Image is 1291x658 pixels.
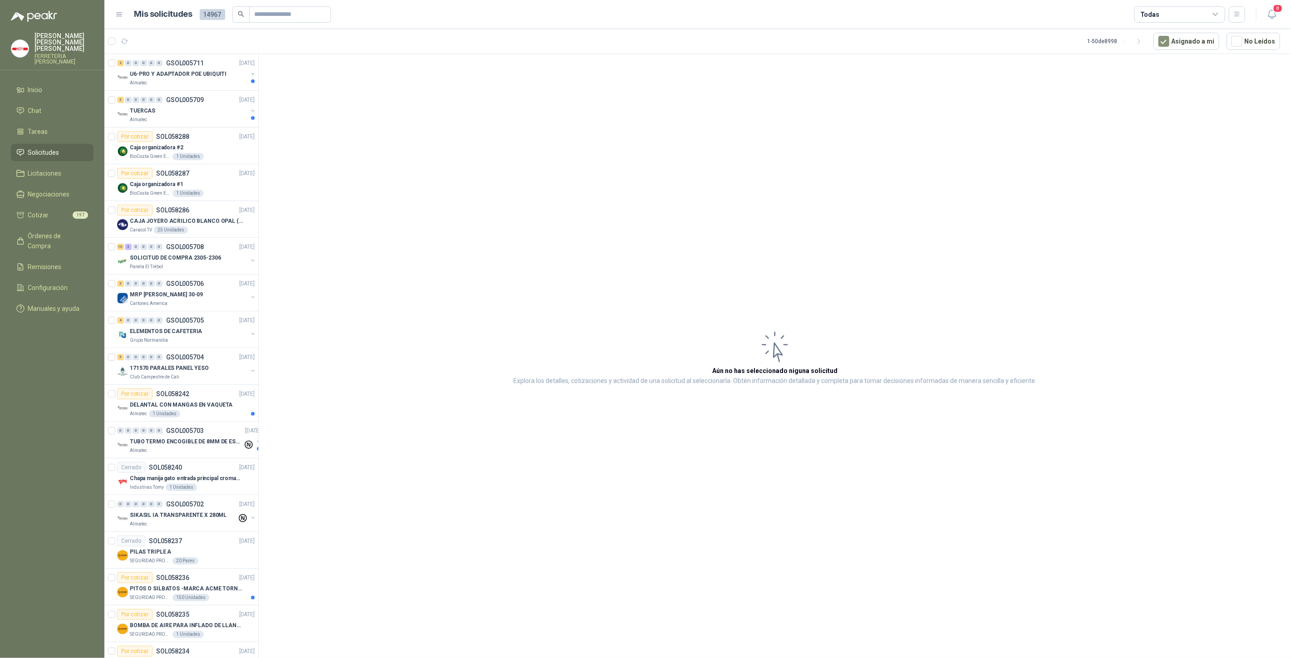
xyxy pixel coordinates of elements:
[130,300,168,307] p: Cartones America
[28,127,48,137] span: Tareas
[117,219,128,230] img: Company Logo
[117,425,262,454] a: 0 0 0 0 0 0 GSOL005703[DATE] Company LogoTUBO TERMO ENCOGIBLE DE 8MM DE ESPESOR X 5CMSAlmatec
[11,40,29,57] img: Company Logo
[11,186,94,203] a: Negociaciones
[156,170,189,177] p: SOL058287
[130,484,164,491] p: Industrias Tomy
[140,501,147,507] div: 0
[125,97,132,103] div: 0
[117,168,153,179] div: Por cotizar
[140,244,147,250] div: 0
[239,243,255,251] p: [DATE]
[117,572,153,583] div: Por cotizar
[1264,6,1280,23] button: 8
[28,168,62,178] span: Licitaciones
[149,464,182,471] p: SOL058240
[140,354,147,360] div: 0
[125,501,132,507] div: 0
[34,54,94,64] p: FERRETERIA [PERSON_NAME]
[104,164,258,201] a: Por cotizarSOL058287[DATE] Company LogoCaja organizadora #1BioCosta Green Energy S.A.S1 Unidades
[117,513,128,524] img: Company Logo
[11,81,94,98] a: Inicio
[11,279,94,296] a: Configuración
[1087,34,1146,49] div: 1 - 50 de 8998
[130,621,243,630] p: BOMBA DE AIRE PARA INFLADO DE LLANTAS DE BICICLETA
[130,226,152,234] p: Caracol TV
[513,376,1036,387] p: Explora los detalles, cotizaciones y actividad de una solicitud al seleccionarla. Obtén informaci...
[130,337,168,344] p: Grupo Normandía
[125,317,132,324] div: 0
[239,96,255,104] p: [DATE]
[130,364,209,373] p: 171570 PARALES PANEL YESO
[11,144,94,161] a: Solicitudes
[130,511,227,520] p: SIKASIL IA TRANSPARENTE X 280ML
[239,280,255,288] p: [DATE]
[117,440,128,451] img: Company Logo
[117,205,153,216] div: Por cotizar
[166,317,204,324] p: GSOL005705
[117,354,124,360] div: 5
[156,60,163,66] div: 0
[156,427,163,434] div: 0
[104,605,258,642] a: Por cotizarSOL058235[DATE] Company LogoBOMBA DE AIRE PARA INFLADO DE LLANTAS DE BICICLETASEGURIDA...
[28,210,49,220] span: Cotizar
[130,217,243,226] p: CAJA JOYERO ACRILICO BLANCO OPAL (En el adjunto mas detalle)
[117,94,256,123] a: 3 0 0 0 0 0 GSOL005709[DATE] Company LogoTUERCASAlmatec
[117,244,124,250] div: 10
[130,548,171,556] p: PILAS TRIPLE A
[166,484,197,491] div: 1 Unidades
[28,106,42,116] span: Chat
[166,244,204,250] p: GSOL005708
[117,499,256,528] a: 0 0 0 0 0 0 GSOL005702[DATE] Company LogoSIKASIL IA TRANSPARENTE X 280MLAlmatec
[148,427,155,434] div: 0
[117,501,124,507] div: 0
[125,280,132,287] div: 0
[172,153,204,160] div: 1 Unidades
[28,231,85,251] span: Órdenes de Compra
[156,575,189,581] p: SOL058236
[104,201,258,238] a: Por cotizarSOL058286[DATE] Company LogoCAJA JOYERO ACRILICO BLANCO OPAL (En el adjunto mas detall...
[130,190,171,197] p: BioCosta Green Energy S.A.S
[104,128,258,164] a: Por cotizarSOL058288[DATE] Company LogoCaja organizadora #2BioCosta Green Energy S.A.S1 Unidades
[156,317,163,324] div: 0
[11,300,94,317] a: Manuales y ayuda
[117,476,128,487] img: Company Logo
[130,474,243,483] p: Chapa manija gato entrada principal cromado mate llave de seguridad
[117,427,124,434] div: 0
[156,280,163,287] div: 0
[130,263,163,270] p: Panela El Trébol
[149,410,180,417] div: 1 Unidades
[133,280,139,287] div: 0
[172,557,198,565] div: 20 Pares
[1153,33,1219,50] button: Asignado a mi
[239,574,255,582] p: [DATE]
[133,427,139,434] div: 0
[148,244,155,250] div: 0
[166,501,204,507] p: GSOL005702
[166,427,204,434] p: GSOL005703
[148,97,155,103] div: 0
[148,501,155,507] div: 0
[11,165,94,182] a: Licitaciones
[166,60,204,66] p: GSOL005711
[117,131,153,142] div: Por cotizar
[117,72,128,83] img: Company Logo
[125,354,132,360] div: 0
[117,609,153,620] div: Por cotizar
[140,97,147,103] div: 0
[117,329,128,340] img: Company Logo
[28,304,80,314] span: Manuales y ayuda
[11,123,94,140] a: Tareas
[130,153,171,160] p: BioCosta Green Energy S.A.S
[11,102,94,119] a: Chat
[130,594,171,601] p: SEGURIDAD PROVISER LTDA
[117,293,128,304] img: Company Logo
[117,624,128,634] img: Company Logo
[1140,10,1159,20] div: Todas
[156,501,163,507] div: 0
[28,262,62,272] span: Remisiones
[11,227,94,255] a: Órdenes de Compra
[172,631,204,638] div: 1 Unidades
[104,532,258,569] a: CerradoSOL058237[DATE] Company LogoPILAS TRIPLE ASEGURIDAD PROVISER LTDA20 Pares
[130,70,227,79] p: U6-PRO Y ADAPTADOR POE UBIQUITI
